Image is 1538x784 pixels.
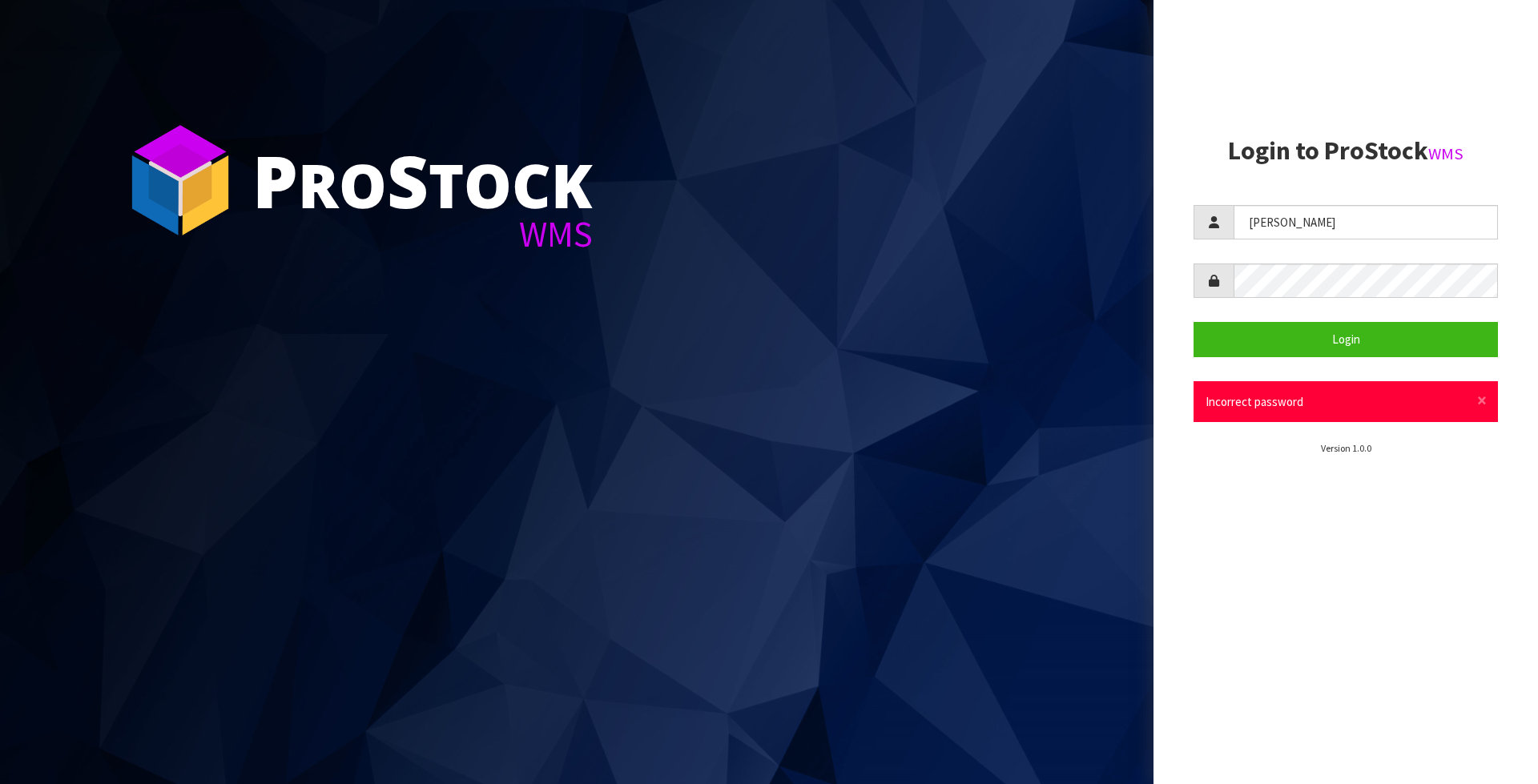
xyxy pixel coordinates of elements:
small: WMS [1428,143,1464,164]
h2: Login to ProStock [1194,137,1498,165]
span: × [1477,389,1487,412]
small: Version 1.0.0 [1321,442,1371,454]
span: S [387,131,429,229]
div: WMS [252,216,593,252]
img: ProStock Cube [120,120,240,240]
span: Incorrect password [1206,394,1303,409]
span: P [252,131,298,229]
button: Login [1194,322,1498,356]
input: Username [1234,205,1498,239]
div: ro tock [252,144,593,216]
